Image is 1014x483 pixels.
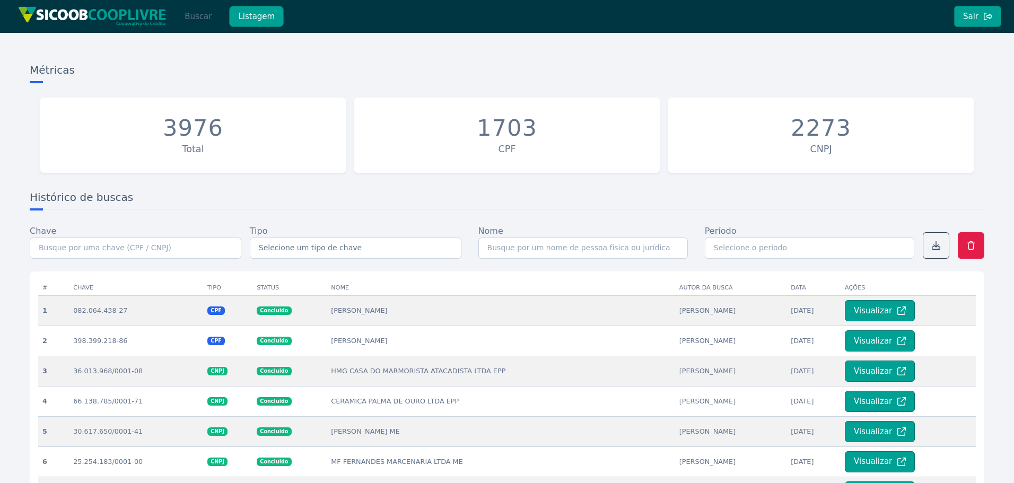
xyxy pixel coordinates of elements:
button: Listagem [229,6,284,27]
span: CPF [207,306,225,315]
button: Visualizar [845,361,915,382]
td: [PERSON_NAME] [327,295,675,326]
button: Visualizar [845,421,915,442]
td: [DATE] [786,356,841,386]
span: CNPJ [207,427,228,436]
td: 30.617.650/0001-41 [69,416,203,446]
td: [PERSON_NAME] [675,446,786,477]
label: Período [705,225,737,238]
input: Busque por um nome de pessoa física ou jurídica [478,238,688,259]
span: Concluido [257,427,291,436]
span: Concluido [257,458,291,466]
th: 2 [38,326,69,356]
td: [PERSON_NAME] [327,326,675,356]
td: 398.399.218-86 [69,326,203,356]
th: Tipo [203,280,252,296]
td: [DATE] [786,416,841,446]
td: [PERSON_NAME] [675,356,786,386]
span: CNPJ [207,397,228,406]
span: Concluido [257,337,291,345]
input: Selecione o período [705,238,914,259]
td: [PERSON_NAME] [675,326,786,356]
th: Nome [327,280,675,296]
th: # [38,280,69,296]
button: Visualizar [845,300,915,321]
td: [PERSON_NAME] [675,386,786,416]
div: CPF [360,142,654,156]
td: HMG CASA DO MARMORISTA ATACADISTA LTDA EPP [327,356,675,386]
button: Visualizar [845,391,915,412]
label: Nome [478,225,503,238]
td: [DATE] [786,326,841,356]
th: Chave [69,280,203,296]
button: Visualizar [845,451,915,472]
td: [PERSON_NAME] [675,295,786,326]
div: Total [46,142,340,156]
th: Status [252,280,327,296]
button: Buscar [176,6,221,27]
span: CNPJ [207,458,228,466]
th: Data [786,280,841,296]
th: 5 [38,416,69,446]
th: 4 [38,386,69,416]
label: Chave [30,225,56,238]
span: Concluido [257,306,291,315]
th: 6 [38,446,69,477]
div: 3976 [163,115,223,142]
th: 3 [38,356,69,386]
div: 1703 [477,115,537,142]
td: 36.013.968/0001-08 [69,356,203,386]
button: Visualizar [845,330,915,352]
td: CERAMICA PALMA DE OURO LTDA EPP [327,386,675,416]
th: 1 [38,295,69,326]
td: [DATE] [786,295,841,326]
span: CNPJ [207,367,228,375]
button: Sair [954,6,1001,27]
th: Autor da busca [675,280,786,296]
div: CNPJ [674,142,968,156]
td: MF FERNANDES MARCENARIA LTDA ME [327,446,675,477]
td: [DATE] [786,446,841,477]
h3: Histórico de buscas [30,190,984,209]
div: 2273 [791,115,851,142]
img: img/sicoob_cooplivre.png [18,6,167,26]
td: [PERSON_NAME] [675,416,786,446]
td: [DATE] [786,386,841,416]
td: 25.254.183/0001-00 [69,446,203,477]
span: CPF [207,337,225,345]
input: Busque por uma chave (CPF / CNPJ) [30,238,241,259]
td: [PERSON_NAME] ME [327,416,675,446]
th: Ações [841,280,976,296]
label: Tipo [250,225,268,238]
td: 66.138.785/0001-71 [69,386,203,416]
span: Concluido [257,367,291,375]
span: Concluido [257,397,291,406]
h3: Métricas [30,63,984,82]
td: 082.064.438-27 [69,295,203,326]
